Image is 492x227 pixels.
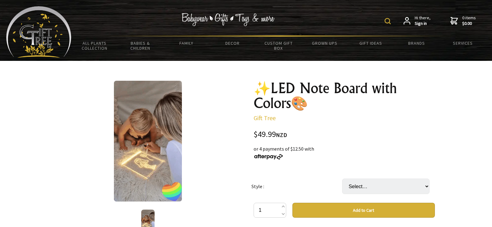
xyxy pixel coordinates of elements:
[394,37,440,50] a: Brands
[251,170,342,203] td: Style :
[6,6,71,58] img: Babyware - Gifts - Toys and more...
[385,18,391,24] img: product search
[254,114,276,122] a: Gift Tree
[415,15,431,26] span: Hi there,
[276,131,287,138] span: NZD
[302,37,348,50] a: Grown Ups
[254,145,435,160] div: or 4 payments of $12.50 with
[71,37,117,55] a: All Plants Collection
[404,15,431,26] a: Hi there,Sign in
[210,37,255,50] a: Decor
[440,37,486,50] a: Services
[182,13,275,26] img: Babywear - Gifts - Toys & more
[254,130,435,139] div: $49.99
[415,21,431,26] strong: Sign in
[164,37,210,50] a: Family
[117,37,163,55] a: Babies & Children
[255,37,301,55] a: Custom Gift Box
[254,81,435,111] h1: ✨LED Note Board with Colors🎨
[114,81,182,202] img: ✨LED Note Board with Colors🎨
[462,15,476,26] span: 0 items
[348,37,394,50] a: Gift Ideas
[254,154,283,160] img: Afterpay
[450,15,476,26] a: 0 items$0.00
[462,21,476,26] strong: $0.00
[292,203,435,218] button: Add to Cart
